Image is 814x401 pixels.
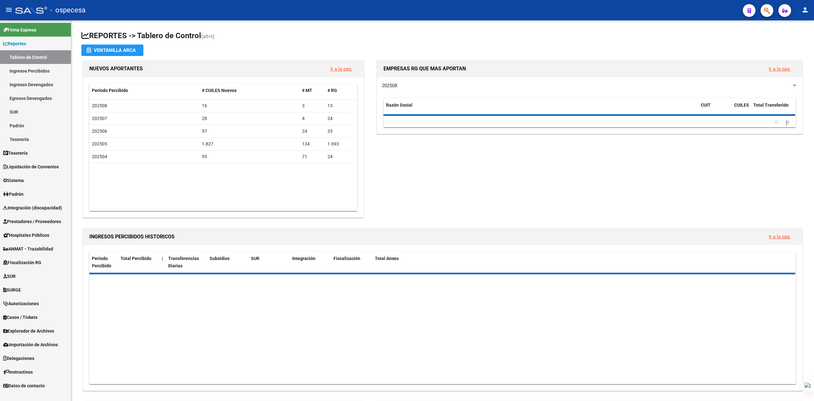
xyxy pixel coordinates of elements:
[769,234,791,240] a: Ir a la pág.
[734,102,749,108] span: CUILES
[3,300,39,307] span: Autorizaciones
[92,88,128,93] span: Período Percibido
[3,273,16,280] span: SUR
[772,118,781,125] a: go to previous page
[3,218,61,225] span: Prestadores / Proveedores
[92,154,107,159] span: 202504
[3,355,34,362] span: Delegaciones
[210,256,230,261] span: Subsidios
[302,128,322,135] div: 24
[328,102,348,109] div: 13
[302,115,322,122] div: 4
[300,84,325,97] datatable-header-cell: # MT
[89,234,175,240] span: INGRESOS PERCIBIDOS HISTORICOS
[248,252,290,273] datatable-header-cell: SUR
[202,153,297,160] div: 95
[801,6,809,14] mat-icon: person
[328,153,348,160] div: 24
[202,128,297,135] div: 57
[3,327,54,334] span: Explorador de Archivos
[325,84,350,97] datatable-header-cell: # RG
[3,232,49,239] span: Hospitales Públicos
[89,84,199,97] datatable-header-cell: Período Percibido
[290,252,331,273] datatable-header-cell: Integración
[92,116,107,121] span: 202507
[202,88,237,93] span: # CUILES Nuevos
[3,26,36,33] span: Firma Express
[121,256,151,261] span: Total Percibido
[166,252,207,273] datatable-header-cell: Transferencias Diarias
[201,33,215,39] span: (alt+t)
[382,83,397,88] span: 202508
[3,314,38,321] span: Casos / Tickets
[202,115,297,122] div: 28
[330,66,352,72] a: Ir a la pág.
[202,102,297,109] div: 16
[3,286,21,293] span: SURGE
[162,256,163,261] span: |
[328,115,348,122] div: 24
[3,191,24,198] span: Padrón
[3,204,62,211] span: Integración (discapacidad)
[751,98,795,119] datatable-header-cell: Total Transferido
[701,102,711,108] span: CUIT
[328,140,348,148] div: 1.693
[92,256,111,268] span: Período Percibido
[328,128,348,135] div: 33
[50,3,86,17] span: - ospecesa
[86,45,138,56] div: Ventanilla ARCA
[3,341,58,348] span: Importación de Archivos
[325,63,357,75] button: Ir a la pág.
[328,88,337,93] span: # RG
[372,252,789,273] datatable-header-cell: Total Anses
[375,256,399,261] span: Total Anses
[302,88,312,93] span: # MT
[3,40,26,47] span: Reportes
[331,252,372,273] datatable-header-cell: Fiscalización
[3,150,28,157] span: Tesorería
[383,98,698,119] datatable-header-cell: Razón Social
[698,98,732,119] datatable-header-cell: CUIT
[753,102,789,108] span: Total Transferido
[202,140,297,148] div: 1.827
[5,6,13,14] mat-icon: menu
[251,256,259,261] span: SUR
[302,140,322,148] div: 134
[732,98,751,119] datatable-header-cell: CUILES
[3,177,24,184] span: Sistema
[3,259,41,266] span: Fiscalización RG
[764,231,796,243] button: Ir a la pág.
[3,382,45,389] span: Datos de contacto
[92,129,107,134] span: 202506
[764,63,796,75] button: Ir a la pág.
[159,252,166,273] datatable-header-cell: |
[383,66,466,72] span: EMPRESAS RG QUE MAS APORTAN
[89,66,143,72] span: NUEVOS APORTANTES
[3,369,33,376] span: Instructivos
[92,141,107,146] span: 202505
[81,31,804,42] h1: REPORTES -> Tablero de Control
[168,256,199,268] span: Transferencias Diarias
[783,118,792,125] a: go to next page
[92,103,107,108] span: 202508
[792,379,808,395] iframe: Intercom live chat
[302,102,322,109] div: 3
[207,252,248,273] datatable-header-cell: Subsidios
[334,256,360,261] span: Fiscalización
[89,252,118,273] datatable-header-cell: Período Percibido
[769,66,791,72] a: Ir a la pág.
[118,252,159,273] datatable-header-cell: Total Percibido
[302,153,322,160] div: 71
[292,256,315,261] span: Integración
[81,45,143,56] button: Ventanilla ARCA
[3,163,59,170] span: Liquidación de Convenios
[3,245,53,252] span: ANMAT - Trazabilidad
[199,84,300,97] datatable-header-cell: # CUILES Nuevos
[386,102,412,108] span: Razón Social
